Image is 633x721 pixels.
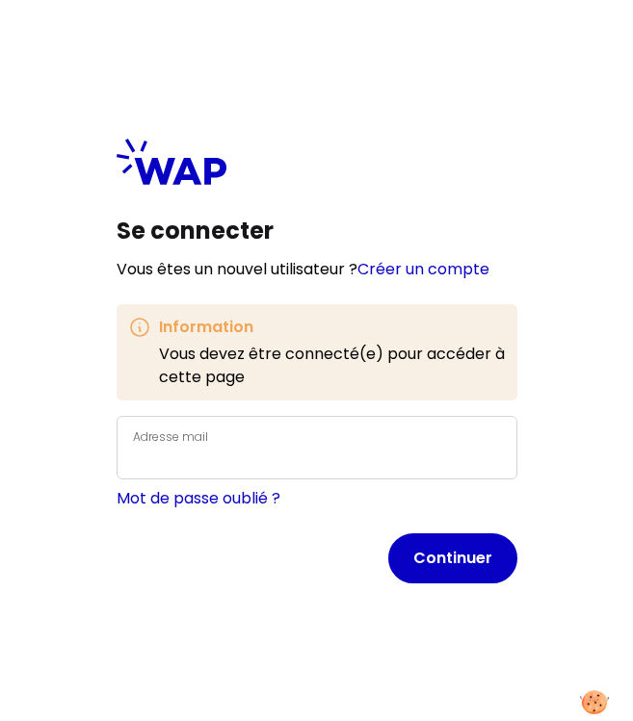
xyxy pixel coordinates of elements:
[133,428,208,445] label: Adresse mail
[388,533,517,583] button: Continuer
[357,258,489,280] a: Créer un compte
[117,216,517,246] h1: Se connecter
[159,343,506,389] p: Vous devez être connecté(e) pour accéder à cette page
[117,487,280,509] a: Mot de passe oublié ?
[159,316,506,339] h3: Information
[117,258,517,281] p: Vous êtes un nouvel utilisateur ?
